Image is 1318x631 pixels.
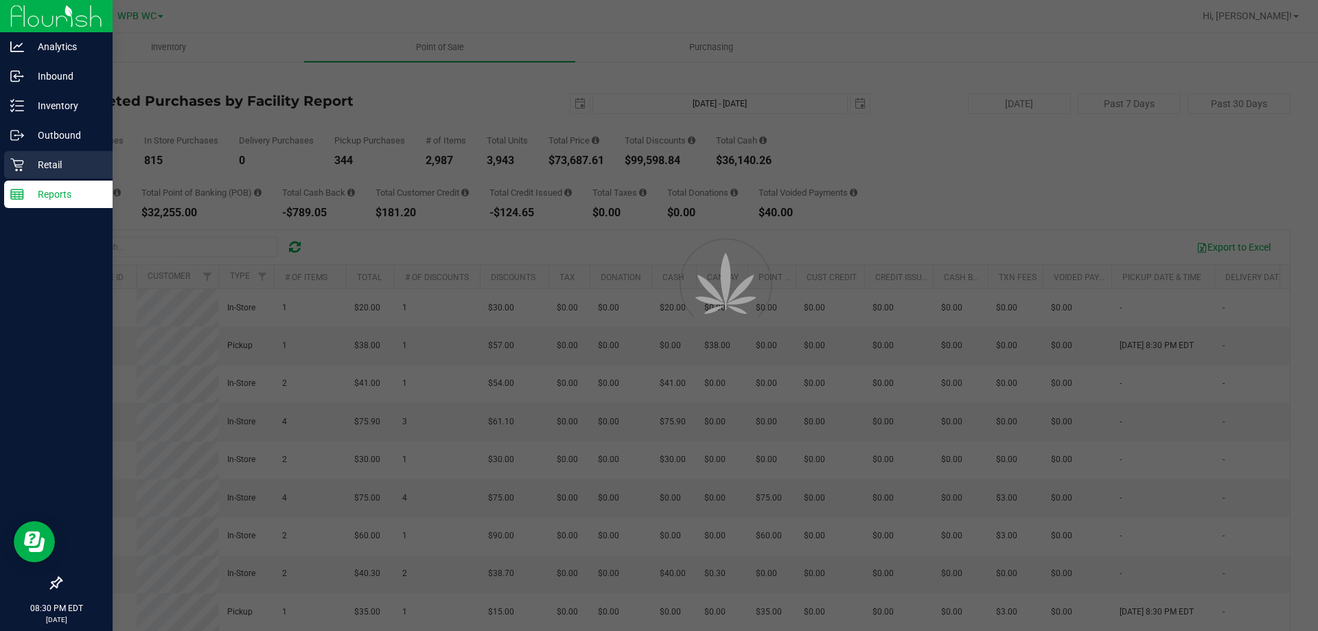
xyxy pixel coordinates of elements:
[6,602,106,615] p: 08:30 PM EDT
[10,158,24,172] inline-svg: Retail
[10,40,24,54] inline-svg: Analytics
[10,69,24,83] inline-svg: Inbound
[24,38,106,55] p: Analytics
[10,187,24,201] inline-svg: Reports
[6,615,106,625] p: [DATE]
[24,68,106,84] p: Inbound
[24,97,106,114] p: Inventory
[24,157,106,173] p: Retail
[10,128,24,142] inline-svg: Outbound
[24,186,106,203] p: Reports
[24,127,106,144] p: Outbound
[10,99,24,113] inline-svg: Inventory
[14,521,55,562] iframe: Resource center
